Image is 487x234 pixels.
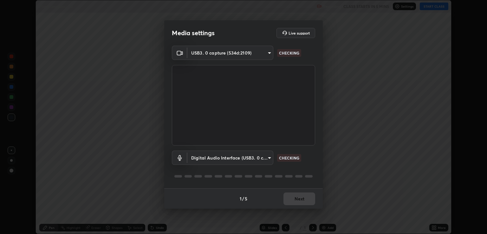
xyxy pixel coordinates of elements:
[187,46,273,60] div: USB3. 0 capture (534d:2109)
[172,29,215,37] h2: Media settings
[240,195,242,202] h4: 1
[242,195,244,202] h4: /
[279,50,299,56] p: CHECKING
[289,31,310,35] h5: Live support
[187,151,273,165] div: USB3. 0 capture (534d:2109)
[245,195,247,202] h4: 5
[279,155,299,161] p: CHECKING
